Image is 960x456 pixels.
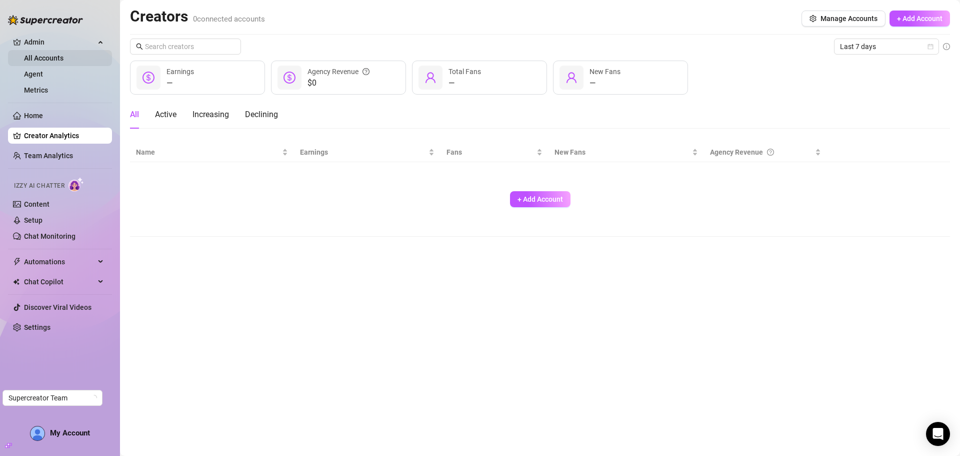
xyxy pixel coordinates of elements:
[926,422,950,446] div: Open Intercom Messenger
[24,152,73,160] a: Team Analytics
[801,11,885,27] button: Manage Accounts
[820,15,877,23] span: Manage Accounts
[24,216,42,224] a: Setup
[68,177,84,192] img: AI Chatter
[142,72,154,84] span: dollar-circle
[24,232,75,240] a: Chat Monitoring
[14,181,64,191] span: Izzy AI Chatter
[589,77,620,89] div: —
[24,86,48,94] a: Metrics
[424,72,436,84] span: user
[13,258,21,266] span: thunderbolt
[245,109,278,121] div: Declining
[24,274,95,290] span: Chat Copilot
[943,43,950,50] span: info-circle
[307,66,369,77] div: Agency Revenue
[24,254,95,270] span: Automations
[767,147,774,158] span: question-circle
[510,191,570,207] button: + Add Account
[362,66,369,77] span: question-circle
[136,43,143,50] span: search
[130,7,265,26] h2: Creators
[24,128,104,144] a: Creator Analytics
[24,34,95,50] span: Admin
[809,15,816,22] span: setting
[294,143,440,162] th: Earnings
[193,15,265,24] span: 0 connected accounts
[5,442,12,449] span: build
[927,44,933,50] span: calendar
[130,109,139,121] div: All
[8,390,96,405] span: Supercreator Team
[300,147,426,158] span: Earnings
[565,72,577,84] span: user
[24,70,43,78] a: Agent
[91,395,97,401] span: loading
[8,15,83,25] img: logo-BBDzfeDw.svg
[24,323,50,331] a: Settings
[24,200,49,208] a: Content
[166,77,194,89] div: —
[840,39,933,54] span: Last 7 days
[589,68,620,76] span: New Fans
[548,143,704,162] th: New Fans
[192,109,229,121] div: Increasing
[448,68,481,76] span: Total Fans
[13,278,19,285] img: Chat Copilot
[448,77,481,89] div: —
[889,11,950,27] button: + Add Account
[130,143,294,162] th: Name
[283,72,295,84] span: dollar-circle
[136,147,280,158] span: Name
[24,54,63,62] a: All Accounts
[440,143,548,162] th: Fans
[24,303,91,311] a: Discover Viral Videos
[166,68,194,76] span: Earnings
[710,147,813,158] div: Agency Revenue
[517,195,563,203] span: + Add Account
[145,41,227,52] input: Search creators
[446,147,534,158] span: Fans
[13,38,21,46] span: crown
[24,112,43,120] a: Home
[897,15,942,23] span: + Add Account
[307,77,369,89] span: $0
[554,147,690,158] span: New Fans
[155,109,176,121] div: Active
[30,426,44,440] img: AD_cMMTxCeTpmN1d5MnKJ1j-_uXZCpTKapSSqNGg4PyXtR_tCW7gZXTNmFz2tpVv9LSyNV7ff1CaS4f4q0HLYKULQOwoM5GQR...
[50,428,90,437] span: My Account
